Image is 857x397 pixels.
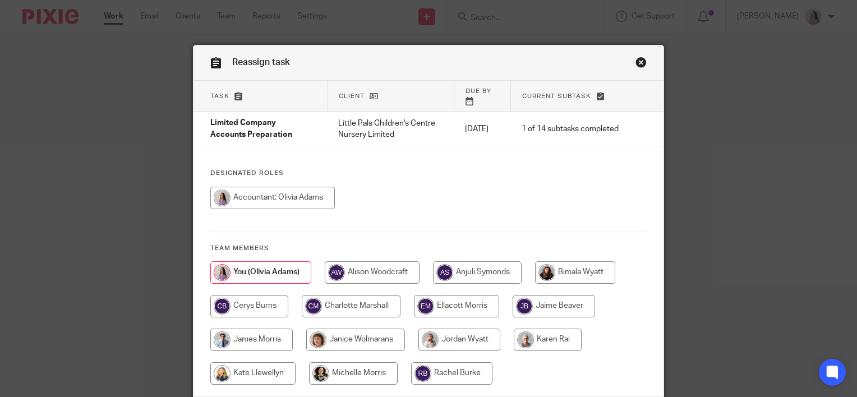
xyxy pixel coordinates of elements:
td: 1 of 14 subtasks completed [510,112,630,146]
h4: Team members [210,244,647,253]
p: [DATE] [465,123,499,135]
a: Close this dialog window [635,57,647,72]
span: Current subtask [522,93,591,99]
span: Reassign task [232,58,290,67]
span: Client [339,93,365,99]
span: Due by [466,88,491,94]
span: Limited Company Accounts Preparation [210,119,292,139]
p: Little Pals Children's Centre Nursery Limited [338,118,443,141]
h4: Designated Roles [210,169,647,178]
span: Task [210,93,229,99]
